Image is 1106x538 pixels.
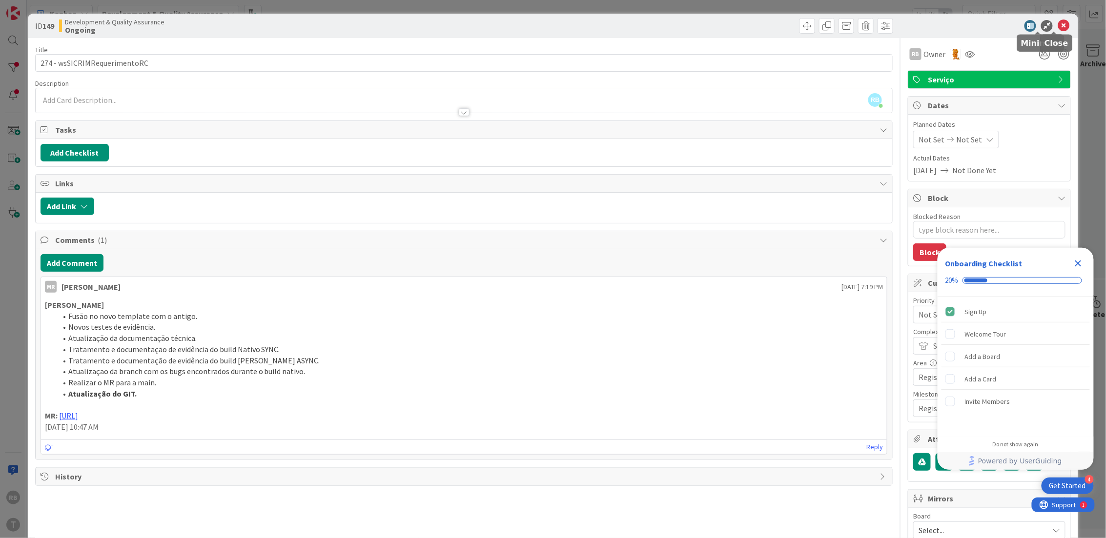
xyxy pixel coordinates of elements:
[913,513,931,519] span: Board
[913,328,1065,335] div: Complexidade
[35,54,893,72] input: type card name here...
[923,48,945,60] span: Owner
[965,306,987,318] div: Sign Up
[68,344,280,354] span: Tratamento e documentação de evidência do build Nativo SYNC.
[913,164,937,176] span: [DATE]
[942,368,1090,390] div: Add a Card is incomplete.
[61,281,121,293] div: [PERSON_NAME]
[1045,39,1068,48] h5: Close
[45,281,57,293] div: MR
[942,301,1090,322] div: Sign Up is complete.
[68,322,155,332] span: Novos testes de evidência.
[938,248,1094,470] div: Checklist Container
[55,178,875,189] span: Links
[965,328,1006,340] div: Welcome Tour
[928,74,1053,85] span: Serviço
[65,18,164,26] span: Development & Quality Assurance
[913,297,1065,304] div: Priority
[55,234,875,246] span: Comments
[913,359,1065,366] div: Area
[42,21,54,31] b: 149
[913,153,1065,163] span: Actual Dates
[68,389,137,399] strong: Atualização do GIT.
[993,440,1039,448] div: Do not show again
[841,282,883,292] span: [DATE] 7:19 PM
[919,401,1044,415] span: Registos
[928,493,1053,504] span: Mirrors
[942,346,1090,367] div: Add a Board is incomplete.
[68,311,197,321] span: Fusão no novo template com o antigo.
[950,49,961,60] img: RL
[965,373,997,385] div: Add a Card
[1049,481,1086,491] div: Get Started
[938,452,1094,470] div: Footer
[868,93,882,107] span: RB
[945,276,959,285] div: 20%
[45,411,58,420] strong: MR:
[910,48,922,60] div: RB
[945,276,1086,285] div: Checklist progress: 20%
[942,452,1089,470] a: Powered by UserGuiding
[1042,478,1094,494] div: Open Get Started checklist, remaining modules: 4
[51,4,53,12] div: 1
[952,164,996,176] span: Not Done Yet
[1085,475,1094,484] div: 4
[965,351,1001,362] div: Add a Board
[1021,39,1061,48] h5: Minimize
[913,243,946,261] button: Block
[913,120,1065,130] span: Planned Dates
[938,297,1094,434] div: Checklist items
[65,26,164,34] b: Ongoing
[919,134,944,145] span: Not Set
[20,1,44,13] span: Support
[866,441,883,453] a: Reply
[41,144,109,161] button: Add Checklist
[965,396,1010,407] div: Invite Members
[919,308,1044,321] span: Not Set
[59,411,78,420] a: [URL]
[919,370,1044,384] span: Registo Criminal
[68,333,197,343] span: Atualização da documentação técnica.
[942,391,1090,412] div: Invite Members is incomplete.
[928,192,1053,204] span: Block
[928,277,1053,289] span: Custom Fields
[41,254,103,272] button: Add Comment
[98,235,107,245] span: ( 1 )
[978,455,1062,467] span: Powered by UserGuiding
[41,198,94,215] button: Add Link
[68,378,156,387] span: Realizar o MR para a main.
[55,471,875,482] span: History
[945,258,1023,269] div: Onboarding Checklist
[913,212,961,221] label: Blocked Reason
[919,523,1044,537] span: Select...
[956,134,982,145] span: Not Set
[35,45,48,54] label: Title
[928,100,1053,111] span: Dates
[942,323,1090,345] div: Welcome Tour is incomplete.
[1070,256,1086,271] div: Close Checklist
[55,124,875,136] span: Tasks
[35,79,69,88] span: Description
[35,20,54,32] span: ID
[913,391,1065,398] div: Milestone
[928,433,1053,445] span: Attachments
[45,422,99,432] span: [DATE] 10:47 AM
[45,300,104,310] strong: [PERSON_NAME]
[68,356,320,365] span: Tratamento e documentação de evidência do build [PERSON_NAME] ASYNC.
[68,366,306,376] span: Atualização da branch com os bugs encontrados durante o build nativo.
[933,339,1044,353] span: Small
